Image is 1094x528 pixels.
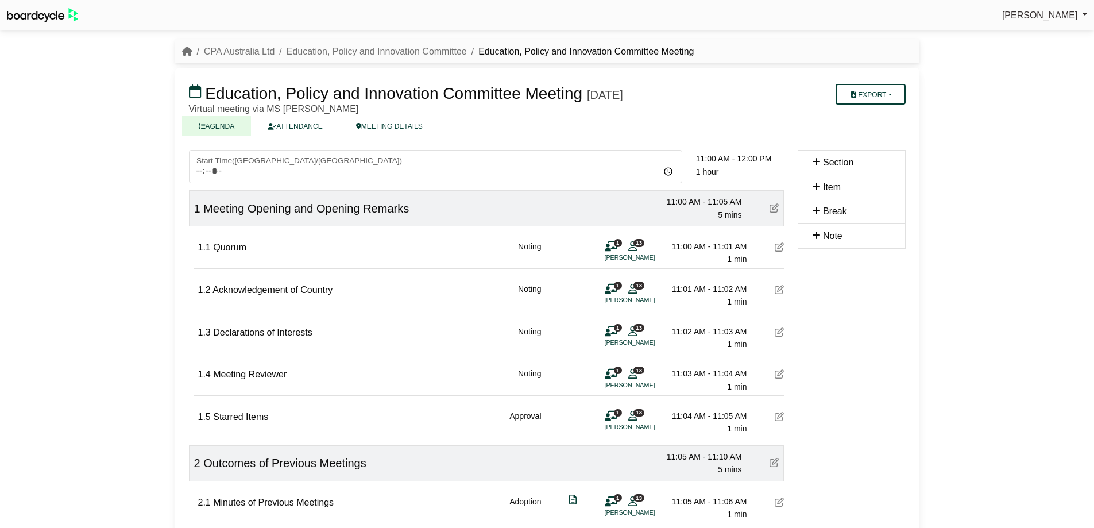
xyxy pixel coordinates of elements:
span: Item [823,182,841,192]
span: Starred Items [213,412,268,422]
span: 1 min [727,340,747,349]
a: Education, Policy and Innovation Committee [287,47,467,56]
div: 11:04 AM - 11:05 AM [667,410,747,422]
span: Minutes of Previous Meetings [213,498,334,507]
span: 2.1 [198,498,211,507]
li: [PERSON_NAME] [605,338,691,348]
div: 11:00 AM - 11:05 AM [662,195,742,208]
nav: breadcrumb [182,44,694,59]
a: CPA Australia Ltd [204,47,275,56]
span: 1.2 [198,285,211,295]
span: 1.1 [198,242,211,252]
li: [PERSON_NAME] [605,422,691,432]
span: Break [823,206,847,216]
div: 11:02 AM - 11:03 AM [667,325,747,338]
span: 1 [194,202,200,215]
div: Approval [509,410,541,435]
span: 1 [614,324,622,332]
span: 1 min [727,510,747,519]
span: 1.5 [198,412,211,422]
span: Acknowledgement of Country [212,285,333,295]
span: Education, Policy and Innovation Committee Meeting [205,84,582,102]
span: [PERSON_NAME] [1002,10,1078,20]
span: 1.3 [198,327,211,337]
span: 1 [614,409,622,417]
span: Quorum [213,242,246,252]
div: Noting [518,367,541,393]
span: 1 min [727,255,747,264]
div: 11:00 AM - 12:00 PM [696,152,784,165]
li: Education, Policy and Innovation Committee Meeting [467,44,694,59]
span: 1 [614,239,622,246]
span: 13 [633,409,644,417]
span: Declarations of Interests [213,327,312,337]
div: Adoption [509,495,541,521]
span: 13 [633,494,644,502]
span: 2 [194,457,200,469]
span: Note [823,231,842,241]
li: [PERSON_NAME] [605,508,691,518]
span: 1 min [727,424,747,433]
span: Virtual meeting via MS [PERSON_NAME] [189,104,359,114]
div: 11:05 AM - 11:10 AM [662,450,742,463]
span: 1 [614,494,622,502]
span: Section [823,157,853,167]
div: 11:00 AM - 11:01 AM [667,240,747,253]
span: 1 hour [696,167,719,176]
li: [PERSON_NAME] [605,253,691,263]
img: BoardcycleBlackGreen-aaafeed430059cb809a45853b8cf6d952af9d84e6e89e1f1685b34bfd5cb7d64.svg [7,8,78,22]
span: Meeting Reviewer [213,369,287,379]
div: 11:01 AM - 11:02 AM [667,283,747,295]
div: Noting [518,240,541,266]
span: 1.4 [198,369,211,379]
a: ATTENDANCE [251,116,339,136]
span: 1 [614,282,622,289]
button: Export [836,84,905,105]
div: 11:05 AM - 11:06 AM [667,495,747,508]
span: 1 [614,367,622,374]
span: 5 mins [718,210,741,219]
span: 13 [633,239,644,246]
span: Outcomes of Previous Meetings [203,457,366,469]
a: [PERSON_NAME] [1002,8,1087,23]
div: 11:03 AM - 11:04 AM [667,367,747,380]
span: 13 [633,282,644,289]
a: AGENDA [182,116,252,136]
span: 13 [633,367,644,374]
div: Noting [518,283,541,309]
span: Meeting Opening and Opening Remarks [203,202,409,215]
div: Noting [518,325,541,351]
span: 13 [633,324,644,332]
span: 5 mins [718,465,741,474]
span: 1 min [727,297,747,306]
li: [PERSON_NAME] [605,380,691,390]
li: [PERSON_NAME] [605,295,691,305]
div: [DATE] [587,88,623,102]
a: MEETING DETAILS [339,116,439,136]
span: 1 min [727,382,747,391]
